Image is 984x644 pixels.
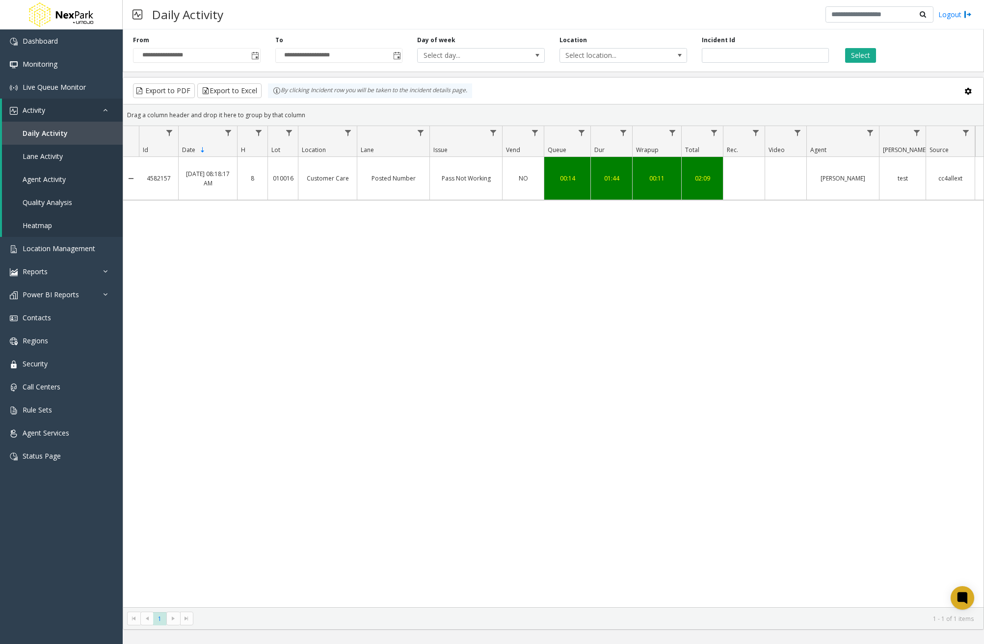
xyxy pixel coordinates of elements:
[10,107,18,115] img: 'icon'
[930,146,949,154] span: Source
[23,152,63,161] span: Lane Activity
[938,9,972,20] a: Logout
[249,49,260,62] span: Toggle popup
[23,59,57,69] span: Monitoring
[133,83,195,98] button: Export to PDF
[357,171,429,185] a: Posted Number
[635,174,679,183] div: 00:11
[361,146,374,154] span: Lane
[10,61,18,69] img: 'icon'
[182,146,195,154] span: Date
[845,48,876,63] button: Select
[23,36,58,46] span: Dashboard
[503,171,544,185] a: NO
[23,290,79,299] span: Power BI Reports
[417,36,455,45] label: Day of week
[23,105,45,115] span: Activity
[23,451,61,461] span: Status Page
[864,126,877,139] a: Agent Filter Menu
[10,314,18,322] img: 'icon'
[10,291,18,299] img: 'icon'
[147,2,228,26] h3: Daily Activity
[241,146,245,154] span: H
[222,126,235,139] a: Date Filter Menu
[879,171,926,185] a: test
[342,126,355,139] a: Location Filter Menu
[964,9,972,20] img: logout
[10,430,18,438] img: 'icon'
[10,453,18,461] img: 'icon'
[10,407,18,414] img: 'icon'
[298,171,357,185] a: Customer Care
[23,244,95,253] span: Location Management
[252,126,266,139] a: H Filter Menu
[133,2,142,26] img: pageIcon
[2,145,123,168] a: Lane Activity
[529,126,542,139] a: Vend Filter Menu
[275,36,283,45] label: To
[23,198,72,207] span: Quality Analysis
[926,171,975,185] a: cc4allext
[23,405,52,414] span: Rule Sets
[519,174,528,182] span: NO
[702,36,735,45] label: Incident Id
[684,174,720,183] div: 02:09
[575,126,588,139] a: Queue Filter Menu
[163,126,176,139] a: Id Filter Menu
[807,171,879,185] a: [PERSON_NAME]
[23,221,52,230] span: Heatmap
[23,175,66,184] span: Agent Activity
[23,336,48,345] span: Regions
[10,361,18,368] img: 'icon'
[593,174,630,183] div: 01:44
[418,49,519,62] span: Select day...
[123,153,139,204] a: Collapse Details
[2,168,123,191] a: Agent Activity
[23,428,69,438] span: Agent Services
[2,99,123,122] a: Activity
[560,49,661,62] span: Select location...
[143,146,148,154] span: Id
[633,171,681,185] a: 00:11
[910,126,924,139] a: Parker Filter Menu
[685,146,699,154] span: Total
[283,126,296,139] a: Lot Filter Menu
[666,126,679,139] a: Wrapup Filter Menu
[123,126,984,607] div: Data table
[133,36,149,45] label: From
[617,126,630,139] a: Dur Filter Menu
[708,126,721,139] a: Total Filter Menu
[10,268,18,276] img: 'icon'
[391,49,402,62] span: Toggle popup
[547,174,588,183] div: 00:14
[268,171,298,185] a: 010016
[414,126,427,139] a: Lane Filter Menu
[268,83,472,98] div: By clicking Incident row you will be taken to the incident details page.
[23,359,48,368] span: Security
[594,146,605,154] span: Dur
[591,171,632,185] a: 01:44
[430,171,502,185] a: Pass Not Working
[23,82,86,92] span: Live Queue Monitor
[271,146,280,154] span: Lot
[727,146,738,154] span: Rec.
[10,84,18,92] img: 'icon'
[559,36,587,45] label: Location
[179,167,237,190] a: [DATE] 08:18:17 AM
[273,87,281,95] img: infoIcon.svg
[636,146,659,154] span: Wrapup
[197,83,262,98] button: Export to Excel
[199,146,207,154] span: Sortable
[433,146,448,154] span: Issue
[23,129,68,138] span: Daily Activity
[791,126,804,139] a: Video Filter Menu
[487,126,500,139] a: Issue Filter Menu
[10,245,18,253] img: 'icon'
[749,126,763,139] a: Rec. Filter Menu
[23,382,60,391] span: Call Centers
[548,146,566,154] span: Queue
[2,191,123,214] a: Quality Analysis
[810,146,826,154] span: Agent
[682,171,723,185] a: 02:09
[302,146,326,154] span: Location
